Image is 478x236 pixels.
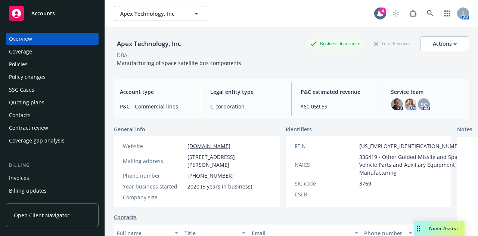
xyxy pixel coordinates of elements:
[120,88,192,96] span: Account type
[123,183,184,190] div: Year business started
[6,71,99,83] a: Policy changes
[123,172,184,180] div: Phone number
[6,162,99,169] div: Billing
[6,122,99,134] a: Contract review
[6,84,99,96] a: SSC Cases
[295,180,356,187] div: SIC code
[6,46,99,58] a: Coverage
[307,39,364,48] div: Business Insurance
[429,225,459,232] span: Nova Assist
[295,190,356,198] div: CSLB
[187,142,230,150] a: [DOMAIN_NAME]
[9,109,31,121] div: Contacts
[421,101,427,108] span: SC
[391,88,463,96] span: Service team
[9,33,32,45] div: Overview
[457,125,472,134] span: Notes
[6,185,99,197] a: Billing updates
[388,6,403,21] a: Start snowing
[391,98,403,110] img: photo
[120,102,192,110] span: P&C - Commercial lines
[359,142,466,150] span: [US_EMPLOYER_IDENTIFICATION_NUMBER]
[9,122,48,134] div: Contract review
[286,125,312,133] span: Identifiers
[210,88,282,96] span: Legal entity type
[359,180,371,187] span: 3769
[9,96,44,108] div: Quoting plans
[114,213,137,221] a: Contacts
[187,153,271,169] span: [STREET_ADDRESS][PERSON_NAME]
[420,36,469,51] button: Actions
[6,109,99,121] a: Contacts
[6,96,99,108] a: Quoting plans
[14,211,69,219] span: Open Client Navigator
[301,102,373,110] span: $60,059.59
[210,102,282,110] span: C-corporation
[114,125,145,133] span: General info
[359,153,466,177] span: 336419 - Other Guided Missile and Space Vehicle Parts and Auxiliary Equipment Manufacturing
[9,58,28,70] div: Policies
[9,172,29,184] div: Invoices
[414,221,423,236] div: Drag to move
[120,10,185,18] span: Apex Technology, Inc
[9,46,32,58] div: Coverage
[187,193,189,201] span: -
[301,88,373,96] span: P&C estimated revenue
[9,135,65,147] div: Coverage gap analysis
[379,7,386,14] div: 4
[6,172,99,184] a: Invoices
[6,58,99,70] a: Policies
[370,39,415,48] div: Total Rewards
[295,142,356,150] div: FEIN
[123,193,184,201] div: Company size
[31,10,55,16] span: Accounts
[6,33,99,45] a: Overview
[404,98,416,110] img: photo
[123,157,184,165] div: Mailing address
[433,37,457,51] div: Actions
[9,185,47,197] div: Billing updates
[440,6,455,21] a: Switch app
[295,161,356,169] div: NAICS
[423,6,438,21] a: Search
[6,135,99,147] a: Coverage gap analysis
[117,59,241,67] span: Manufacturing of space satellite bus components
[9,71,46,83] div: Policy changes
[187,183,252,190] span: 2020 (5 years in business)
[414,221,465,236] button: Nova Assist
[117,51,131,59] div: DBA: -
[9,84,34,96] div: SSC Cases
[187,172,234,180] span: [PHONE_NUMBER]
[114,39,184,49] div: Apex Technology, Inc
[114,6,207,21] button: Apex Technology, Inc
[406,6,420,21] a: Report a Bug
[6,3,99,24] a: Accounts
[359,190,361,198] span: -
[123,142,184,150] div: Website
